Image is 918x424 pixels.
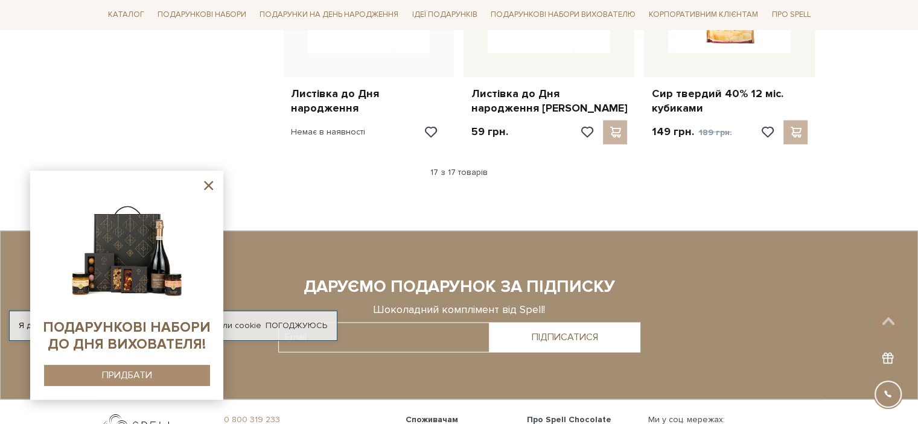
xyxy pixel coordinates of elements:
a: Каталог [103,6,149,25]
p: 59 грн. [471,125,508,139]
div: Я дозволяю [DOMAIN_NAME] використовувати [10,320,337,331]
a: Листівка до Дня народження [291,87,447,115]
a: файли cookie [206,320,261,331]
a: Погоджуюсь [266,320,327,331]
a: Листівка до Дня народження [PERSON_NAME] [471,87,627,115]
div: Немає в наявності [291,120,365,144]
p: 149 грн. [651,125,732,139]
div: 17 з 17 товарів [98,167,820,178]
a: Корпоративним клієнтам [644,5,763,25]
a: Про Spell [767,6,815,25]
a: Подарунки на День народження [255,6,403,25]
a: Сир твердий 40% 12 міс. кубиками [651,87,808,115]
a: Подарункові набори вихователю [486,5,640,25]
a: Ідеї подарунків [407,6,482,25]
a: Подарункові набори [153,6,251,25]
span: 189 грн. [698,127,732,138]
